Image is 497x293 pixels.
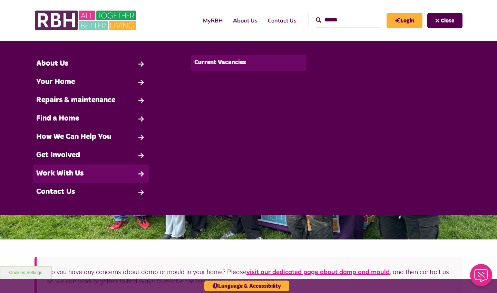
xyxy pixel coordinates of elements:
a: Work With Us [33,164,149,183]
span: Close [441,18,454,23]
a: Get Involved [33,146,149,164]
iframe: Netcall Web Assistant for live chat [466,262,497,293]
p: Do you have any concerns about damp or mould in your home? Please , and then contact us so we can... [47,267,452,286]
a: About Us [33,55,149,73]
button: Navigation [427,13,462,28]
button: Language & Accessibility [204,281,289,291]
a: MyRBH [198,11,228,30]
a: MyRBH [387,13,422,28]
a: About Us [228,11,263,30]
a: How We Can Help You [33,128,149,146]
img: RBH [35,7,138,34]
a: Current Vacancies [191,55,307,71]
a: Contact Us [263,11,302,30]
a: Your Home [33,73,149,91]
a: visit our dedicated page about damp and mould [246,268,390,276]
a: Repairs & maintenance [33,91,149,110]
a: Find a Home [33,110,149,128]
a: Contact Us [33,183,149,201]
